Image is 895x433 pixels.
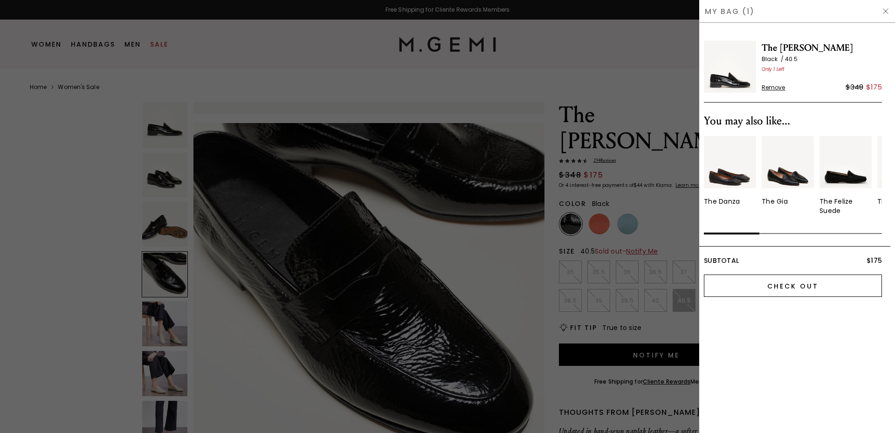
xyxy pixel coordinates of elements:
img: v_11364_02_HOVER_NEW_THEDANZA_BLACK_LEATHER_290x387_crop_center.jpg [704,136,756,188]
span: Only 1 Left [762,66,785,73]
div: The Danza [704,197,740,206]
input: Check Out [704,275,882,297]
div: $175 [866,82,882,93]
div: 2 / 10 [762,136,814,215]
img: v_11763_02_Hover_New_TheGia_Black_Leather_290x387_crop_center.jpg [762,136,814,188]
span: $175 [867,256,882,265]
img: Hide Drawer [882,7,889,15]
span: 40.5 [785,55,798,63]
div: 3 / 10 [819,136,872,215]
a: The Danza [704,136,756,206]
span: Black [762,55,785,63]
div: The Gia [762,197,788,206]
img: The Sacca Donna [704,41,756,93]
span: Remove [762,84,785,91]
span: Subtotal [704,256,739,265]
div: $348 [846,82,863,93]
a: The Gia [762,136,814,206]
span: The [PERSON_NAME] [762,41,882,55]
div: The Felize Suede [819,197,872,215]
div: You may also like... [704,114,882,129]
a: The Felize Suede [819,136,872,215]
img: v_05707_01_Main_New_TheFelize_Black_Suede_8c9aec45-d7d9-47c9-aceb-01c79bb6df27_290x387_crop_cente... [819,136,872,188]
